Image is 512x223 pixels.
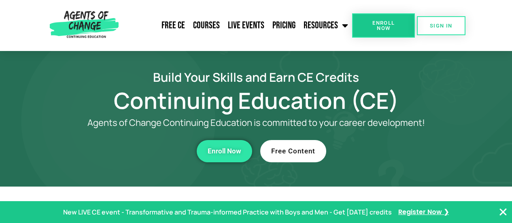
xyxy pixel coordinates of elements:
[498,207,508,217] button: Close Banner
[189,15,224,36] a: Courses
[197,140,252,162] a: Enroll Now
[268,15,300,36] a: Pricing
[417,16,465,35] a: SIGN IN
[58,118,455,128] p: Agents of Change Continuing Education is committed to your career development!
[300,15,352,36] a: Resources
[208,148,241,155] span: Enroll Now
[63,206,392,218] p: New LIVE CE event - Transformative and Trauma-informed Practice with Boys and Men - Get [DATE] cr...
[260,140,326,162] a: Free Content
[122,15,352,36] nav: Menu
[365,20,402,31] span: Enroll Now
[224,15,268,36] a: Live Events
[157,15,189,36] a: Free CE
[25,91,487,110] h1: Continuing Education (CE)
[430,23,453,28] span: SIGN IN
[271,148,315,155] span: Free Content
[25,71,487,83] h2: Build Your Skills and Earn CE Credits
[398,206,449,218] a: Register Now ❯
[352,13,415,38] a: Enroll Now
